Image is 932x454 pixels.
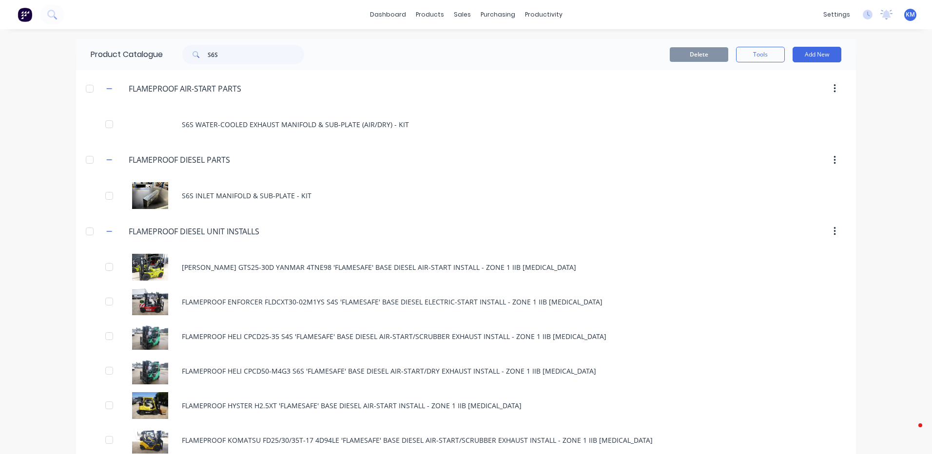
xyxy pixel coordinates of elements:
[76,319,856,354] div: FLAMEPROOF HELI CPCD25-35 S4S 'FLAMESAFE' BASE DIESEL AIR-START/SCRUBBER EXHAUST INSTALL - ZONE 1...
[899,421,922,444] iframe: Intercom live chat
[736,47,785,62] button: Tools
[18,7,32,22] img: Factory
[76,388,856,423] div: FLAMEPROOF HYSTER H2.5XT 'FLAMESAFE' BASE DIESEL AIR-START INSTALL - ZONE 1 IIB T3FLAMEPROOF HYST...
[476,7,520,22] div: purchasing
[129,226,261,237] input: Enter category name
[365,7,411,22] a: dashboard
[208,45,304,64] input: Search...
[449,7,476,22] div: sales
[906,10,915,19] span: KM
[76,284,856,319] div: FLAMEPROOF ENFORCER FLDCXT30-02M1YS S4S 'FLAMESAFE' BASE DIESEL ELECTRIC-START INSTALL - ZONE 1 I...
[76,178,856,213] div: S6S INLET MANIFOLD & SUB-PLATE - KITS6S INLET MANIFOLD & SUB-PLATE - KIT
[670,47,728,62] button: Delete
[76,39,163,70] div: Product Catalogue
[76,107,856,142] div: S6S WATER-COOLED EXHAUST MANIFOLD & SUB-PLATE (AIR/DRY) - KIT
[129,154,244,166] input: Enter category name
[76,354,856,388] div: FLAMEPROOF HELI CPCD50-M4G3 S6S 'FLAMESAFE' BASE DIESEL AIR-START/DRY EXHAUST INSTALL - ZONE 1 II...
[793,47,841,62] button: Add New
[520,7,567,22] div: productivity
[818,7,855,22] div: settings
[411,7,449,22] div: products
[129,83,244,95] input: Enter category name
[76,250,856,284] div: CLARK GTS25-30D YANMAR 4TNE98 'FLAMESAFE' BASE DIESEL AIR-START INSTALL - ZONE 1 IIB T3[PERSON_NA...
